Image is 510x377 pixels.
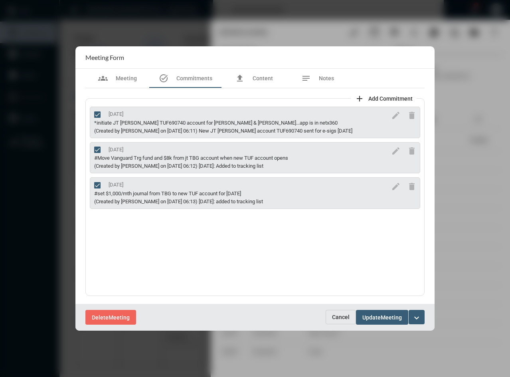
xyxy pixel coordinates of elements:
[253,75,273,81] span: Content
[109,111,123,118] div: [DATE]
[381,314,402,321] span: Meeting
[388,178,404,194] button: edit commitment
[351,90,417,106] button: add commitment
[355,94,364,103] mat-icon: add
[391,111,401,120] mat-icon: edit
[407,146,417,156] mat-icon: delete
[404,143,420,159] button: delete commitment
[319,75,334,81] span: Notes
[94,198,388,204] div: (Created by [PERSON_NAME] on [DATE] 06:13) [DATE]: added to tracking list
[94,155,388,161] div: #Move Vanguard Trg fund and $8k from jt TBG account when new TUF account opens
[362,314,381,321] span: Update
[92,314,109,321] span: Delete
[98,73,108,83] mat-icon: groups
[116,75,137,81] span: Meeting
[109,147,123,153] div: [DATE]
[388,143,404,159] button: edit commitment
[94,128,388,134] div: (Created by [PERSON_NAME] on [DATE] 06:11) New JT [PERSON_NAME] account TUF690740 sent for e-sigs...
[301,73,311,83] mat-icon: notes
[391,146,401,156] mat-icon: edit
[94,190,388,196] div: #set $1,000/mth journal from TBG to new TUF account for [DATE]
[94,120,388,126] div: *initiate JT [PERSON_NAME] TUF690740 account for [PERSON_NAME] & [PERSON_NAME]...app is in netx360
[176,75,212,81] span: Commitments
[332,314,350,320] span: Cancel
[109,182,123,188] div: [DATE]
[368,95,413,102] span: Add Commitment
[407,111,417,120] mat-icon: delete
[412,313,421,323] mat-icon: expand_more
[159,73,168,83] mat-icon: task_alt
[407,182,417,191] mat-icon: delete
[235,73,245,83] mat-icon: file_upload
[85,54,124,61] h2: Meeting Form
[109,314,130,321] span: Meeting
[94,163,388,169] div: (Created by [PERSON_NAME] on [DATE] 06:12) [DATE]: Added to tracking list
[391,182,401,191] mat-icon: edit
[85,310,136,325] button: DeleteMeeting
[404,178,420,194] button: delete commitment
[326,310,356,324] button: Cancel
[388,107,404,123] button: edit commitment
[404,107,420,123] button: delete commitment
[356,310,408,325] button: UpdateMeeting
